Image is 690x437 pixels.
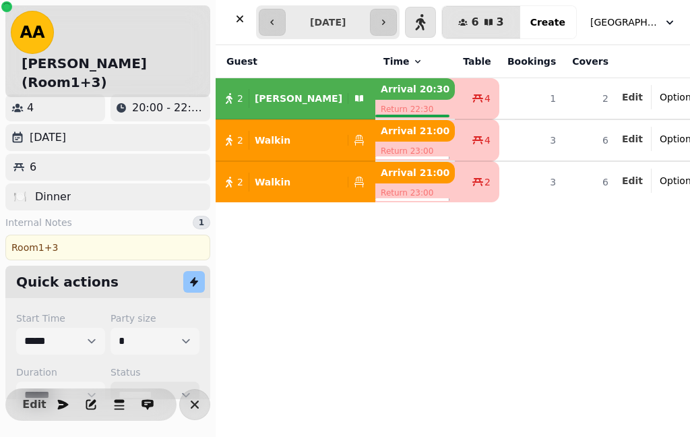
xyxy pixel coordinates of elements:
[484,92,491,105] span: 4
[590,16,658,29] span: [GEOGRAPHIC_DATA]
[132,100,205,116] p: 20:00 - 22:00
[497,17,504,28] span: 3
[255,134,290,147] p: Walkin
[499,119,564,161] td: 3
[193,216,210,229] div: 1
[530,18,565,27] span: Create
[216,82,375,115] button: 2[PERSON_NAME]
[455,45,499,78] th: Table
[375,100,455,119] p: Return 22:30
[255,92,342,105] p: [PERSON_NAME]
[30,129,66,146] p: [DATE]
[216,124,375,156] button: 2Walkin
[442,6,520,38] button: 63
[622,90,643,104] button: Edit
[237,175,243,189] span: 2
[375,78,455,100] p: Arrival 20:30
[16,366,105,379] label: Duration
[111,366,199,379] label: Status
[564,45,617,78] th: Covers
[622,132,643,146] button: Edit
[13,189,27,205] p: 🍽️
[622,174,643,187] button: Edit
[5,216,72,229] span: Internal Notes
[622,92,643,102] span: Edit
[564,119,617,161] td: 6
[27,100,34,116] p: 4
[216,166,375,198] button: 2Walkin
[520,6,576,38] button: Create
[26,399,42,410] span: Edit
[35,189,71,205] p: Dinner
[111,312,199,325] label: Party size
[216,45,375,78] th: Guest
[622,176,643,185] span: Edit
[582,10,685,34] button: [GEOGRAPHIC_DATA]
[30,159,36,175] p: 6
[22,54,205,92] h2: [PERSON_NAME](Room1+3)
[499,78,564,120] td: 1
[622,134,643,144] span: Edit
[20,24,44,40] span: AA
[471,17,478,28] span: 6
[375,183,455,202] p: Return 23:00
[16,272,119,291] h2: Quick actions
[383,55,422,68] button: Time
[237,134,243,147] span: 2
[255,175,290,189] p: Walkin
[375,162,455,183] p: Arrival 21:00
[16,312,105,325] label: Start Time
[383,55,409,68] span: Time
[564,78,617,120] td: 2
[375,120,455,142] p: Arrival 21:00
[375,142,455,161] p: Return 23:00
[5,235,210,260] div: Room1+3
[564,161,617,202] td: 6
[484,175,491,189] span: 2
[237,92,243,105] span: 2
[499,161,564,202] td: 3
[484,134,491,147] span: 4
[21,391,48,418] button: Edit
[499,45,564,78] th: Bookings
